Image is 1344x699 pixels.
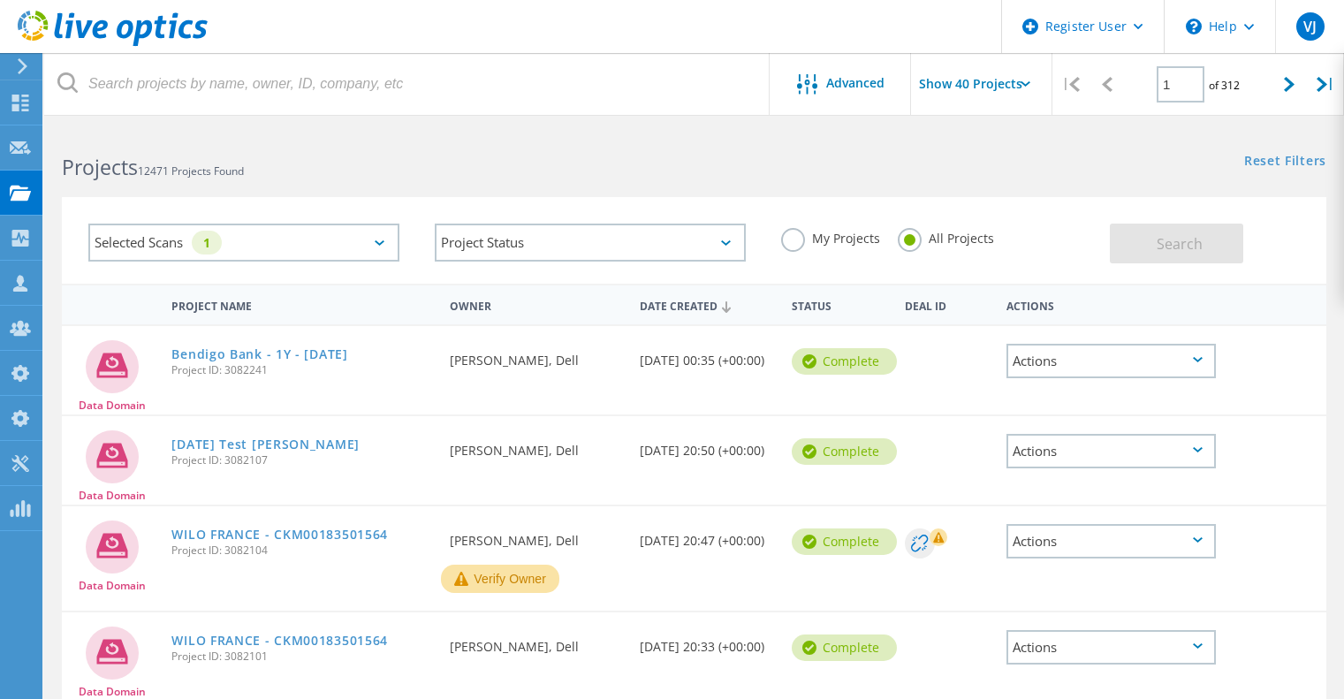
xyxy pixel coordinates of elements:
div: [DATE] 00:35 (+00:00) [631,326,783,384]
div: Project Name [163,288,441,321]
a: WILO FRANCE - CKM00183501564 [171,528,388,541]
span: Data Domain [79,400,146,411]
span: Search [1157,234,1203,254]
div: Actions [1006,524,1217,558]
span: Advanced [826,77,885,89]
button: Search [1110,224,1243,263]
div: Owner [441,288,631,321]
div: Actions [1006,630,1217,665]
span: Data Domain [79,490,146,501]
div: | [1052,53,1089,116]
span: Project ID: 3082241 [171,365,432,376]
span: Data Domain [79,687,146,697]
div: Status [783,288,897,321]
div: | [1308,53,1344,116]
div: [DATE] 20:47 (+00:00) [631,506,783,565]
div: Deal Id [896,288,997,321]
span: Data Domain [79,581,146,591]
input: Search projects by name, owner, ID, company, etc [44,53,771,115]
span: Project ID: 3082101 [171,651,432,662]
b: Projects [62,153,138,181]
span: Project ID: 3082107 [171,455,432,466]
div: Project Status [435,224,746,262]
div: [PERSON_NAME], Dell [441,326,631,384]
div: Complete [792,438,897,465]
a: [DATE] Test [PERSON_NAME] [171,438,360,451]
span: of 312 [1209,78,1240,93]
div: Date Created [631,288,783,322]
div: 1 [192,231,222,255]
div: Complete [792,634,897,661]
div: Complete [792,528,897,555]
div: [DATE] 20:50 (+00:00) [631,416,783,475]
div: [PERSON_NAME], Dell [441,416,631,475]
div: [PERSON_NAME], Dell [441,612,631,671]
a: WILO FRANCE - CKM00183501564 [171,634,388,647]
a: Bendigo Bank - 1Y - [DATE] [171,348,347,361]
label: My Projects [781,228,880,245]
div: [DATE] 20:33 (+00:00) [631,612,783,671]
svg: \n [1186,19,1202,34]
button: Verify Owner [441,565,559,593]
div: [PERSON_NAME], Dell [441,506,631,565]
div: Complete [792,348,897,375]
a: Live Optics Dashboard [18,37,208,49]
a: Reset Filters [1244,155,1326,170]
label: All Projects [898,228,994,245]
span: 12471 Projects Found [138,163,244,179]
div: Selected Scans [88,224,399,262]
div: Actions [1006,344,1217,378]
div: Actions [998,288,1226,321]
span: VJ [1303,19,1317,34]
span: Project ID: 3082104 [171,545,432,556]
div: Actions [1006,434,1217,468]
